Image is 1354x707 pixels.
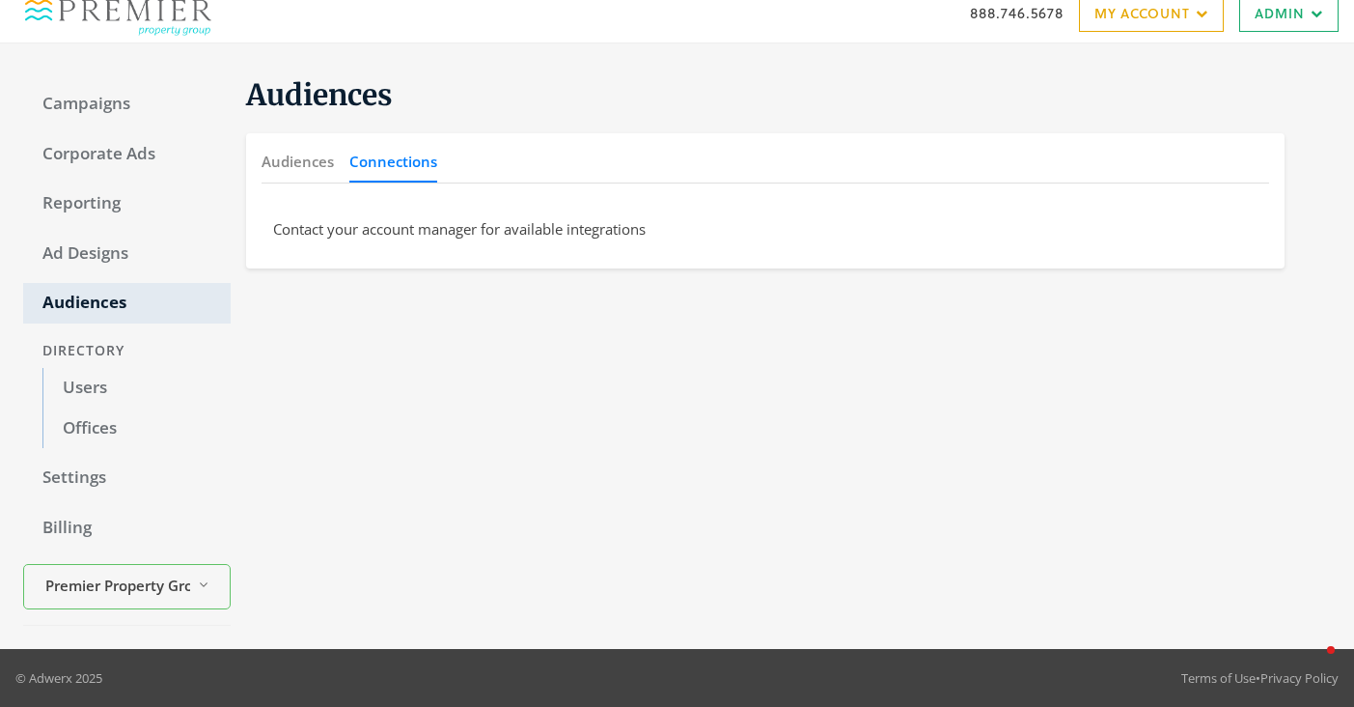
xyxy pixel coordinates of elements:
[23,184,231,224] a: Reporting
[23,283,231,324] a: Audiences
[246,76,393,113] span: Audiences
[23,333,231,369] div: Directory
[23,508,231,549] a: Billing
[262,141,334,183] button: Audiences
[1288,641,1335,688] iframe: Intercom live chat
[1181,668,1339,688] div: •
[23,564,231,609] button: Premier Property Group
[23,134,231,175] a: Corporate Ads
[45,575,190,597] span: Premier Property Group
[42,409,231,449] a: Offices
[23,84,231,125] a: Campaigns
[1260,669,1339,687] a: Privacy Policy
[15,668,102,688] p: © Adwerx 2025
[1181,669,1256,687] a: Terms of Use
[23,234,231,274] a: Ad Designs
[42,368,231,409] a: Users
[23,458,231,498] a: Settings
[970,3,1064,23] a: 888.746.5678
[273,218,646,240] span: Contact your account manager for available integrations
[349,141,437,183] button: Connections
